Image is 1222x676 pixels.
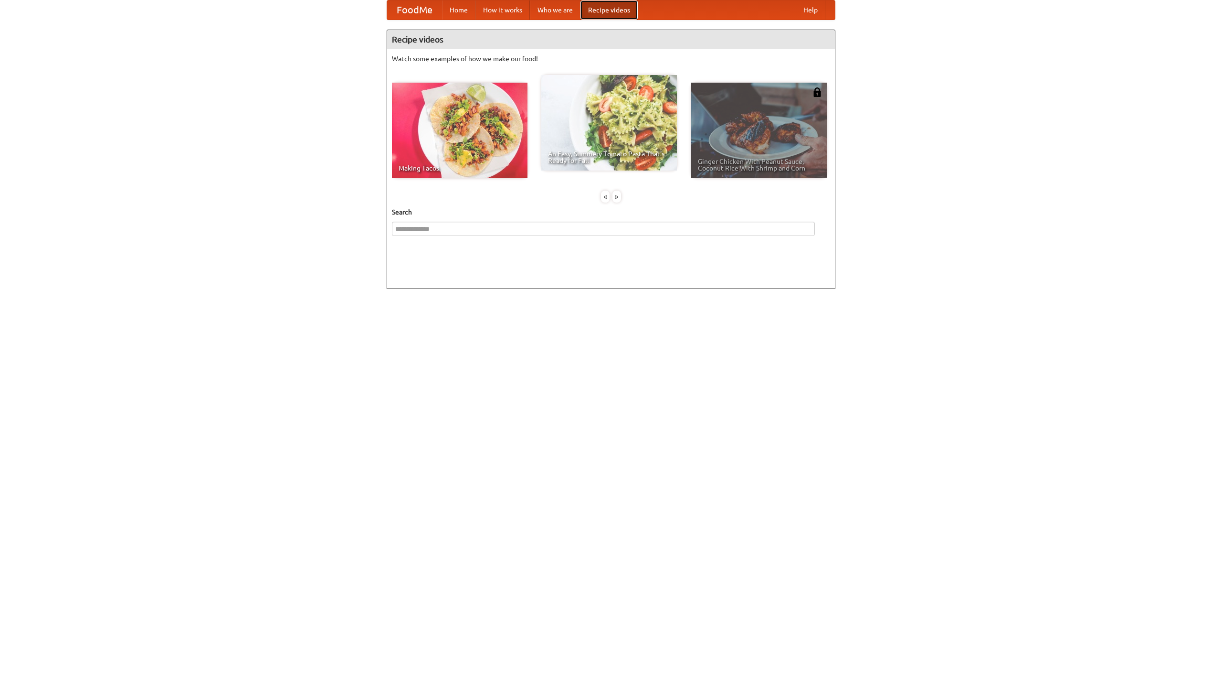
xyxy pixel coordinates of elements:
h5: Search [392,207,830,217]
a: FoodMe [387,0,442,20]
a: How it works [475,0,530,20]
a: Recipe videos [580,0,638,20]
div: « [601,191,610,203]
a: Home [442,0,475,20]
div: » [612,191,621,203]
a: Who we are [530,0,580,20]
h4: Recipe videos [387,30,835,49]
img: 483408.png [812,87,822,97]
p: Watch some examples of how we make our food! [392,54,830,64]
span: Making Tacos [399,165,521,172]
a: Help [796,0,825,20]
a: Making Tacos [392,83,527,178]
a: An Easy, Summery Tomato Pasta That's Ready for Fall [541,75,677,171]
span: An Easy, Summery Tomato Pasta That's Ready for Fall [548,150,670,164]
